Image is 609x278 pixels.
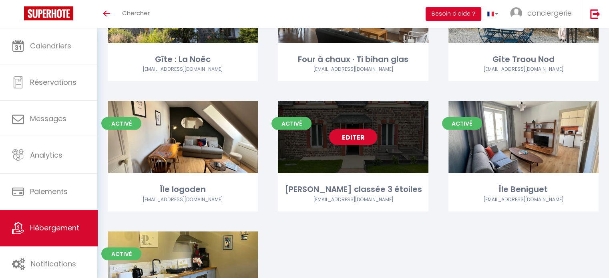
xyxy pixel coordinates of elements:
[30,223,79,233] span: Hébergement
[6,3,30,27] button: Ouvrir le widget de chat LiveChat
[278,183,428,196] div: [PERSON_NAME] classée 3 étoiles
[329,129,377,145] a: Editer
[278,53,428,66] div: Four à chaux · Ti bihan glas
[271,117,312,130] span: Activé
[108,53,258,66] div: Gîte : La Noëc
[31,259,76,269] span: Notifications
[448,183,599,196] div: Île Beniguet
[30,186,68,196] span: Paiements
[448,196,599,204] div: Airbnb
[426,7,481,21] button: Besoin d'aide ?
[108,66,258,73] div: Airbnb
[108,183,258,196] div: Île logoden
[448,53,599,66] div: Gîte Traou Nod
[24,6,73,20] img: Super Booking
[442,117,482,130] span: Activé
[448,66,599,73] div: Airbnb
[510,7,522,19] img: ...
[278,66,428,73] div: Airbnb
[30,114,66,124] span: Messages
[590,9,600,19] img: logout
[101,117,141,130] span: Activé
[101,248,141,260] span: Activé
[108,196,258,204] div: Airbnb
[278,196,428,204] div: Airbnb
[30,150,62,160] span: Analytics
[527,8,572,18] span: conciergerie
[30,41,71,51] span: Calendriers
[122,9,150,17] span: Chercher
[30,77,76,87] span: Réservations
